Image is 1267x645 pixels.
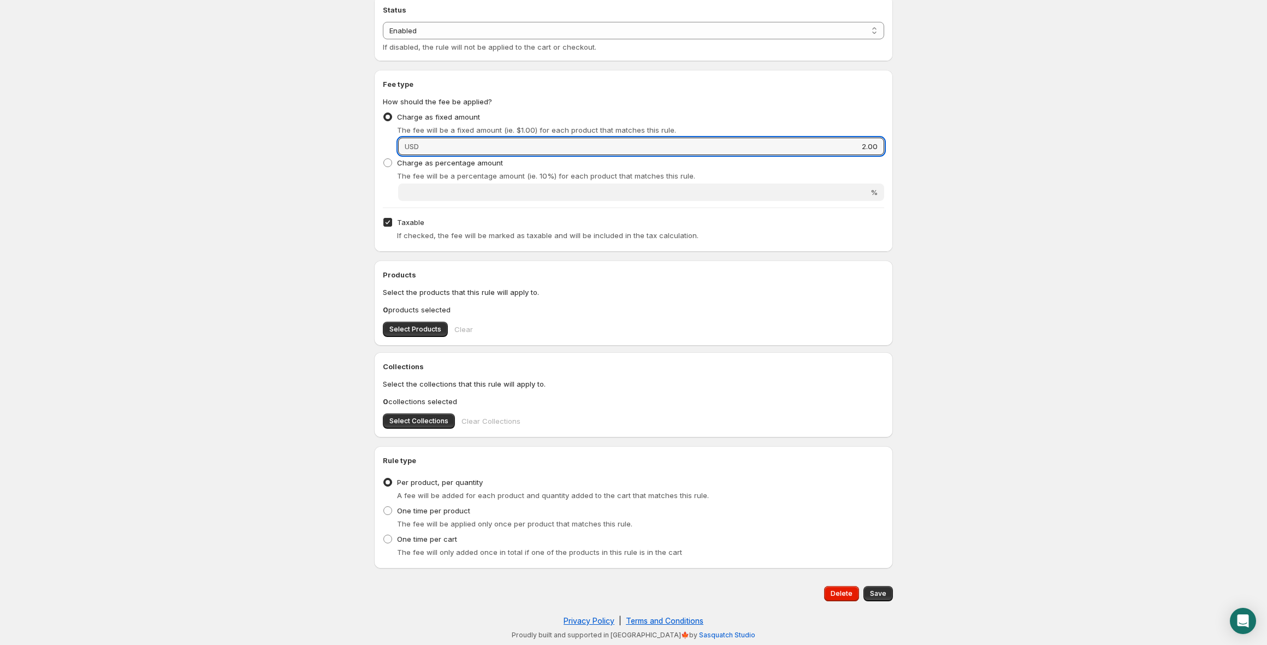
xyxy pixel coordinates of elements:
[383,269,884,280] h2: Products
[870,589,886,598] span: Save
[383,79,884,90] h2: Fee type
[383,322,448,337] button: Select Products
[871,188,878,197] span: %
[397,519,632,528] span: The fee will be applied only once per product that matches this rule.
[383,396,884,407] p: collections selected
[397,535,457,543] span: One time per cart
[383,455,884,466] h2: Rule type
[397,170,884,181] p: The fee will be a percentage amount (ie. 10%) for each product that matches this rule.
[383,4,884,15] h2: Status
[397,506,470,515] span: One time per product
[397,548,682,557] span: The fee will only added once in total if one of the products in this rule is in the cart
[831,589,852,598] span: Delete
[405,142,419,151] span: USD
[383,43,596,51] span: If disabled, the rule will not be applied to the cart or checkout.
[397,158,503,167] span: Charge as percentage amount
[564,616,614,625] a: Privacy Policy
[397,231,698,240] span: If checked, the fee will be marked as taxable and will be included in the tax calculation.
[383,397,388,406] b: 0
[383,305,388,314] b: 0
[397,113,480,121] span: Charge as fixed amount
[619,616,621,625] span: |
[824,586,859,601] button: Delete
[397,491,709,500] span: A fee will be added for each product and quantity added to the cart that matches this rule.
[699,631,755,639] a: Sasquatch Studio
[383,304,884,315] p: products selected
[389,325,441,334] span: Select Products
[383,97,492,106] span: How should the fee be applied?
[383,378,884,389] p: Select the collections that this rule will apply to.
[863,586,893,601] button: Save
[389,417,448,425] span: Select Collections
[397,126,676,134] span: The fee will be a fixed amount (ie. $1.00) for each product that matches this rule.
[383,361,884,372] h2: Collections
[626,616,703,625] a: Terms and Conditions
[383,287,884,298] p: Select the products that this rule will apply to.
[397,218,424,227] span: Taxable
[380,631,887,640] p: Proudly built and supported in [GEOGRAPHIC_DATA]🍁by
[397,478,483,487] span: Per product, per quantity
[383,413,455,429] button: Select Collections
[1230,608,1256,634] div: Open Intercom Messenger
